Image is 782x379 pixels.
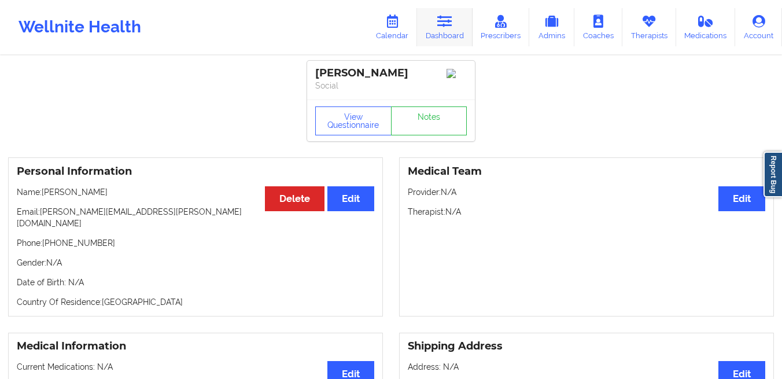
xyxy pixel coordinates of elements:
a: Therapists [622,8,676,46]
button: Delete [265,186,324,211]
h3: Shipping Address [408,340,765,353]
p: Phone: [PHONE_NUMBER] [17,237,374,249]
button: Edit [718,186,765,211]
a: Coaches [574,8,622,46]
a: Admins [529,8,574,46]
button: Edit [327,186,374,211]
p: Email: [PERSON_NAME][EMAIL_ADDRESS][PERSON_NAME][DOMAIN_NAME] [17,206,374,229]
img: Image%2Fplaceholer-image.png [447,69,467,78]
p: Country Of Residence: [GEOGRAPHIC_DATA] [17,296,374,308]
p: Therapist: N/A [408,206,765,218]
a: Calendar [367,8,417,46]
p: Date of Birth: N/A [17,277,374,288]
a: Account [735,8,782,46]
a: Medications [676,8,736,46]
h3: Medical Information [17,340,374,353]
a: Notes [391,106,467,135]
h3: Personal Information [17,165,374,178]
button: View Questionnaire [315,106,392,135]
p: Provider: N/A [408,186,765,198]
a: Dashboard [417,8,473,46]
p: Address: N/A [408,361,765,373]
h3: Medical Team [408,165,765,178]
p: Gender: N/A [17,257,374,268]
a: Prescribers [473,8,530,46]
p: Current Medications: N/A [17,361,374,373]
div: [PERSON_NAME] [315,67,467,80]
p: Social [315,80,467,91]
p: Name: [PERSON_NAME] [17,186,374,198]
a: Report Bug [763,152,782,197]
